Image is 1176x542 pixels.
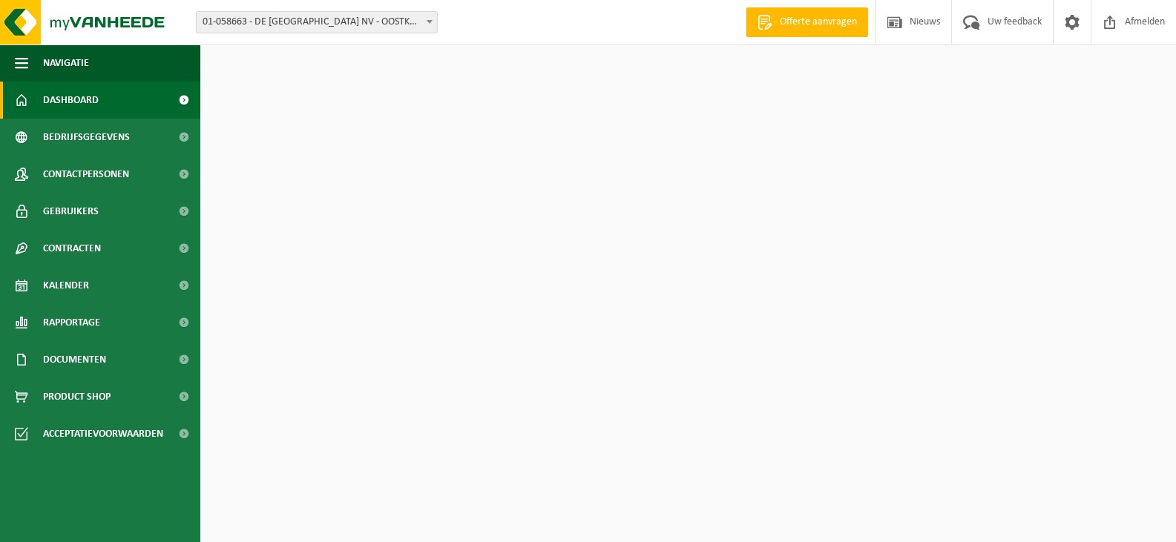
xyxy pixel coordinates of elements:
[776,15,861,30] span: Offerte aanvragen
[43,44,89,82] span: Navigatie
[43,267,89,304] span: Kalender
[43,156,129,193] span: Contactpersonen
[43,304,100,341] span: Rapportage
[43,193,99,230] span: Gebruikers
[196,11,438,33] span: 01-058663 - DE GROOTE GARAGE NV - OOSTKAMP
[43,341,106,378] span: Documenten
[43,378,111,415] span: Product Shop
[746,7,868,37] a: Offerte aanvragen
[43,415,163,452] span: Acceptatievoorwaarden
[43,230,101,267] span: Contracten
[43,82,99,119] span: Dashboard
[43,119,130,156] span: Bedrijfsgegevens
[197,12,437,33] span: 01-058663 - DE GROOTE GARAGE NV - OOSTKAMP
